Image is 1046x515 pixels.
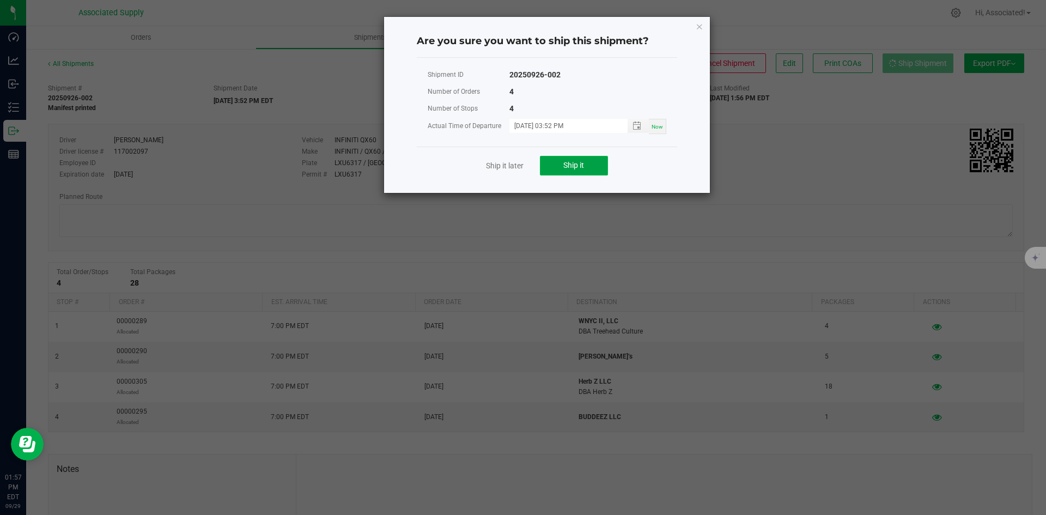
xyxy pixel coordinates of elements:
div: Actual Time of Departure [428,119,509,133]
div: 4 [509,85,514,99]
h4: Are you sure you want to ship this shipment? [417,34,677,49]
div: Number of Orders [428,85,509,99]
iframe: Resource center [11,428,44,461]
div: 20250926-002 [509,68,561,82]
div: 4 [509,102,514,116]
span: Ship it [563,161,584,169]
input: MM/dd/yyyy HH:MM a [509,119,616,132]
button: Close [696,20,703,33]
a: Ship it later [486,160,524,171]
div: Shipment ID [428,68,509,82]
button: Ship it [540,156,608,175]
span: Now [652,124,663,130]
span: Toggle popup [628,119,649,132]
div: Number of Stops [428,102,509,116]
